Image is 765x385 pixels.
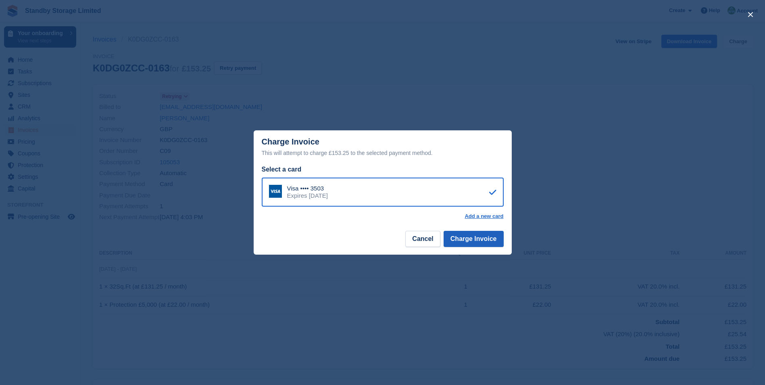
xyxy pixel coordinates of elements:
div: Charge Invoice [262,137,504,158]
a: Add a new card [465,213,503,220]
button: Charge Invoice [444,231,504,247]
button: Cancel [405,231,440,247]
img: Visa Logo [269,185,282,198]
div: Visa •••• 3503 [287,185,328,192]
div: Select a card [262,165,504,174]
button: close [744,8,757,21]
div: Expires [DATE] [287,192,328,199]
div: This will attempt to charge £153.25 to the selected payment method. [262,148,504,158]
